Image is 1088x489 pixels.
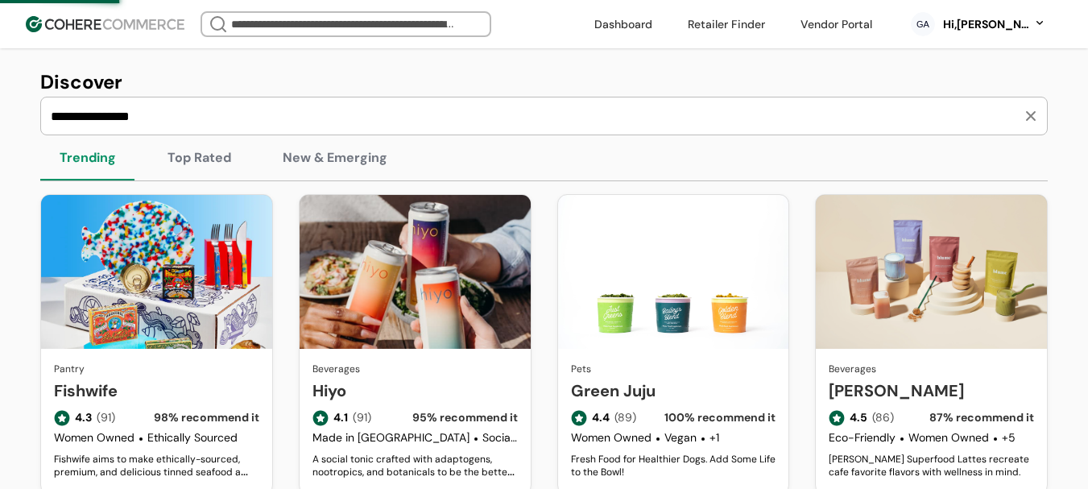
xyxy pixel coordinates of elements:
button: Trending [40,135,135,180]
a: Green Juju [571,379,776,403]
h1: Discover [40,68,1048,97]
div: Hi, [PERSON_NAME] [941,16,1030,33]
a: Hiyo [312,379,518,403]
button: Hi,[PERSON_NAME] [941,16,1046,33]
button: Top Rated [148,135,250,180]
button: New & Emerging [263,135,407,180]
a: [PERSON_NAME] [829,379,1034,403]
img: Cohere Logo [26,16,184,32]
a: Fishwife [54,379,259,403]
